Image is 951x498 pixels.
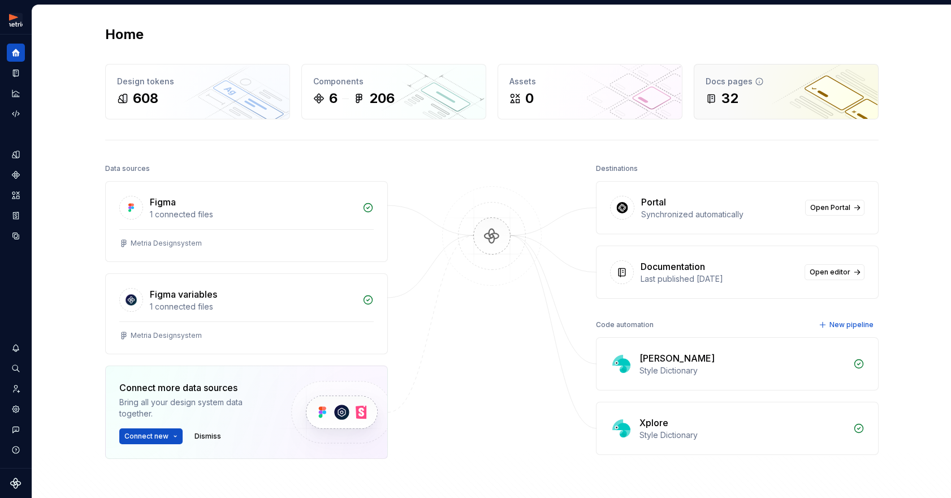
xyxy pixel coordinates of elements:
[119,428,183,444] button: Connect new
[105,181,388,262] a: Figma1 connected filesMetria Designsystem
[124,432,168,441] span: Connect new
[706,76,867,87] div: Docs pages
[7,84,25,102] a: Analytics
[131,331,202,340] div: Metria Designsystem
[150,209,356,220] div: 1 connected files
[525,89,534,108] div: 0
[7,105,25,123] a: Code automation
[641,260,705,273] div: Documentation
[150,195,176,209] div: Figma
[7,227,25,245] a: Data sources
[105,273,388,354] a: Figma variables1 connected filesMetria Designsystem
[7,145,25,164] a: Design tokens
[119,397,272,419] div: Bring all your design system data together.
[7,400,25,418] a: Settings
[194,432,221,441] span: Dismiss
[815,317,879,333] button: New pipeline
[7,420,25,439] button: Contact support
[105,161,150,177] div: Data sources
[189,428,226,444] button: Dismiss
[7,64,25,82] a: Documentation
[131,239,202,248] div: Metria Designsystem
[641,195,666,209] div: Portal
[596,317,654,333] div: Code automation
[639,365,846,376] div: Style Dictionary
[810,203,850,212] span: Open Portal
[641,273,798,285] div: Last published [DATE]
[133,89,158,108] div: 608
[105,25,144,44] h2: Home
[10,478,21,489] svg: Supernova Logo
[7,207,25,225] a: Storybook stories
[329,89,338,108] div: 6
[829,320,874,329] span: New pipeline
[639,351,715,365] div: [PERSON_NAME]
[301,64,486,119] a: Components6206
[150,287,217,301] div: Figma variables
[7,186,25,204] a: Assets
[641,209,798,220] div: Synchronized automatically
[7,166,25,184] a: Components
[509,76,671,87] div: Assets
[639,430,846,441] div: Style Dictionary
[117,76,278,87] div: Design tokens
[721,89,738,108] div: 32
[596,161,638,177] div: Destinations
[105,64,290,119] a: Design tokens608
[810,268,850,277] span: Open editor
[369,89,395,108] div: 206
[805,200,864,216] a: Open Portal
[7,359,25,377] button: Search ⌘K
[639,416,668,430] div: Xplore
[498,64,682,119] a: Assets0
[150,301,356,312] div: 1 connected files
[7,380,25,398] a: Invite team
[7,44,25,62] a: Home
[9,13,23,27] img: fcc7d103-c4a6-47df-856c-21dae8b51a16.png
[119,381,272,394] div: Connect more data sources
[7,339,25,357] button: Notifications
[694,64,879,119] a: Docs pages32
[805,264,864,280] a: Open editor
[313,76,474,87] div: Components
